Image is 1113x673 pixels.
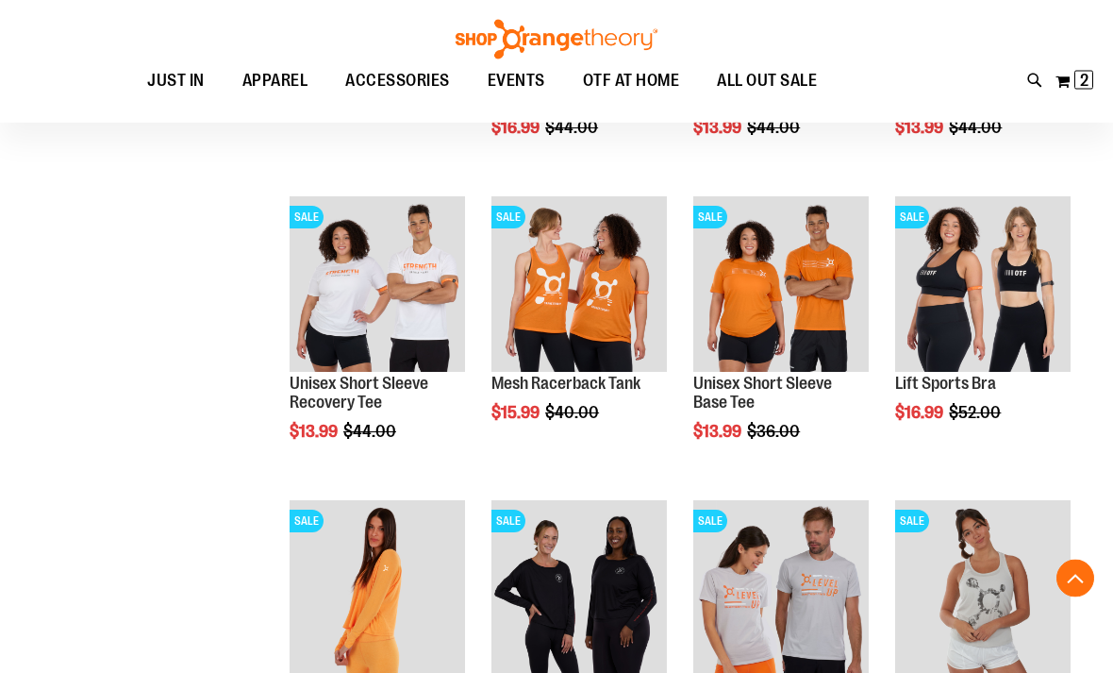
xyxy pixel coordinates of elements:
span: SALE [290,207,324,229]
span: $52.00 [949,404,1004,423]
a: Lift Sports Bra [895,375,996,394]
span: $40.00 [545,404,602,423]
span: JUST IN [147,59,205,102]
img: Product image for Mesh Racerback Tank [491,197,667,373]
img: Product image for Unisex Short Sleeve Recovery Tee [290,197,465,373]
span: $13.99 [290,423,341,442]
span: SALE [895,207,929,229]
span: SALE [895,511,929,533]
span: ALL OUT SALE [717,59,817,102]
span: $36.00 [747,423,803,442]
span: 2 [1080,71,1088,90]
span: $16.99 [895,404,946,423]
a: Unisex Short Sleeve Recovery Tee [290,375,428,412]
span: $44.00 [949,119,1005,138]
span: EVENTS [488,59,545,102]
img: Shop Orangetheory [453,20,660,59]
span: $44.00 [545,119,601,138]
span: $16.99 [491,119,542,138]
span: $13.99 [693,119,744,138]
a: Unisex Short Sleeve Base Tee [693,375,832,412]
a: Product image for Mesh Racerback TankSALE [491,197,667,376]
button: Back To Top [1056,560,1094,597]
span: SALE [290,511,324,533]
span: SALE [693,511,727,533]
span: SALE [491,207,525,229]
span: $13.99 [895,119,946,138]
span: $44.00 [747,119,803,138]
a: Main view of 2024 October Lift Sports BraSALE [895,197,1071,376]
img: Product image for Unisex Short Sleeve Base Tee [693,197,869,373]
a: Product image for Unisex Short Sleeve Recovery TeeSALE [290,197,465,376]
div: product [684,188,878,489]
span: SALE [491,511,525,533]
span: $13.99 [693,423,744,442]
span: OTF AT HOME [583,59,680,102]
span: ACCESSORIES [345,59,450,102]
span: $15.99 [491,404,542,423]
div: product [280,188,474,489]
div: product [886,188,1080,470]
span: SALE [693,207,727,229]
img: Main view of 2024 October Lift Sports Bra [895,197,1071,373]
div: product [482,188,676,470]
a: Product image for Unisex Short Sleeve Base TeeSALE [693,197,869,376]
span: APPAREL [242,59,308,102]
span: $44.00 [343,423,399,442]
a: Mesh Racerback Tank [491,375,640,394]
